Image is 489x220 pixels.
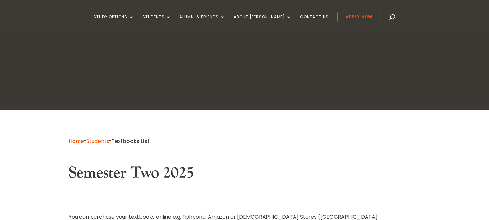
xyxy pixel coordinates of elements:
[234,15,292,30] a: About [PERSON_NAME]
[86,137,109,145] a: Students
[337,11,381,23] a: Apply Now
[69,164,421,186] h2: Semester Two 2025
[93,15,134,30] a: Study Options
[111,137,150,145] span: Textbooks List
[142,15,171,30] a: Students
[300,15,329,30] a: Contact Us
[180,15,225,30] a: Alumni & Friends
[69,137,84,145] a: Home
[69,137,150,145] span: » »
